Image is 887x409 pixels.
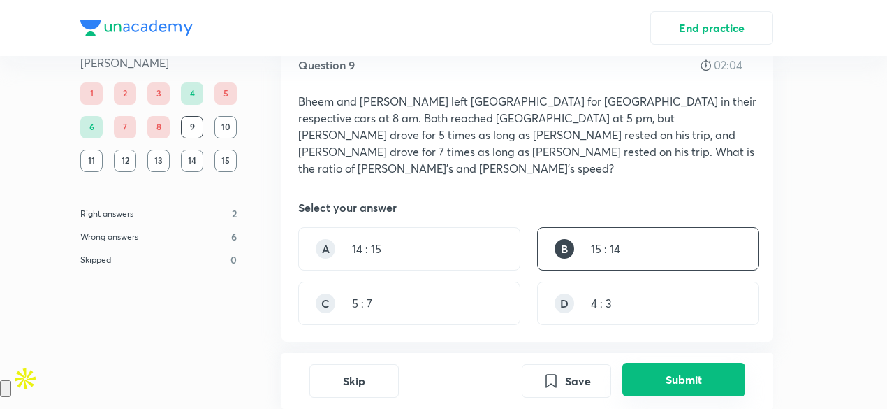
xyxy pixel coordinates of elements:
h5: [PERSON_NAME] [80,55,237,71]
div: 12 [114,150,136,172]
h5: Select your answer [298,199,397,216]
p: Right answers [80,208,133,220]
div: 10 [214,116,237,138]
button: Save [522,364,611,398]
h5: Question 9 [298,57,355,73]
div: 4 [181,82,203,105]
div: 5 [214,82,237,105]
div: C [316,294,335,313]
p: 6 [231,229,237,244]
img: stopwatch icon [701,59,711,71]
img: Company Logo [80,20,193,36]
button: Skip [309,364,399,398]
div: 13 [147,150,170,172]
p: Wrong answers [80,231,138,243]
div: 7 [114,116,136,138]
p: 4 : 3 [591,295,612,312]
div: 02:04 [701,59,756,71]
div: 2 [114,82,136,105]
div: 11 [80,150,103,172]
p: 2 [232,206,237,221]
div: 1 [80,82,103,105]
p: Bheem and [PERSON_NAME] left [GEOGRAPHIC_DATA] for [GEOGRAPHIC_DATA] in their respective cars at ... [298,93,756,177]
p: 15 : 14 [591,241,620,257]
div: 8 [147,116,170,138]
div: A [316,239,335,259]
div: 3 [147,82,170,105]
p: Skipped [80,254,111,266]
button: End practice [650,11,773,45]
p: 0 [230,252,237,267]
div: 6 [80,116,103,138]
p: 14 : 15 [352,241,381,257]
div: D [555,294,574,313]
div: B [555,239,574,259]
button: Submit [622,363,745,396]
p: 5 : 7 [352,295,372,312]
div: 14 [181,150,203,172]
div: 15 [214,150,237,172]
div: 9 [181,116,203,138]
img: Apollo [11,365,39,393]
